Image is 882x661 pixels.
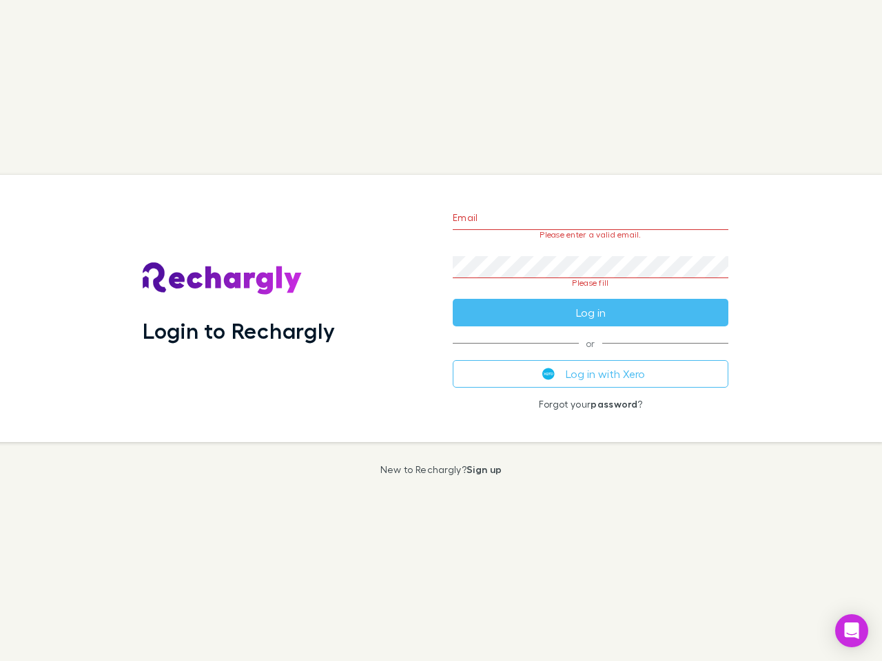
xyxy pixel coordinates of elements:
p: Forgot your ? [453,399,728,410]
p: Please enter a valid email. [453,230,728,240]
button: Log in with Xero [453,360,728,388]
div: Open Intercom Messenger [835,614,868,647]
a: Sign up [466,463,502,475]
p: New to Rechargly? [380,464,502,475]
img: Xero's logo [542,368,555,380]
h1: Login to Rechargly [143,317,335,344]
button: Log in [453,299,728,326]
span: or [453,343,728,344]
img: Rechargly's Logo [143,262,302,295]
p: Please fill [453,278,728,288]
a: password [591,398,637,410]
